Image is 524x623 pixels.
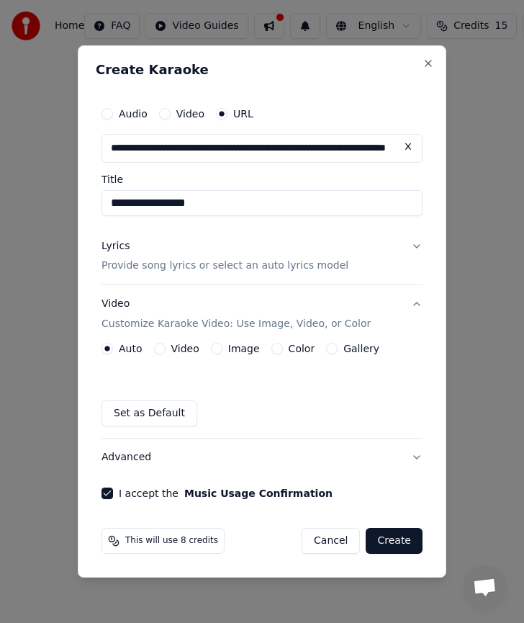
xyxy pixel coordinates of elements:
button: Advanced [101,439,423,476]
label: Video [171,344,199,354]
label: Title [101,174,423,184]
label: Image [228,344,260,354]
label: Color [289,344,315,354]
div: Lyrics [101,239,130,254]
label: I accept the [119,488,333,498]
label: Auto [119,344,143,354]
label: Audio [119,109,148,119]
button: Set as Default [101,400,197,426]
h2: Create Karaoke [96,63,428,76]
button: Create [366,528,423,554]
p: Provide song lyrics or select an auto lyrics model [101,259,348,274]
label: URL [233,109,253,119]
button: Cancel [302,528,360,554]
button: VideoCustomize Karaoke Video: Use Image, Video, or Color [101,286,423,344]
label: Gallery [343,344,379,354]
div: Video [101,297,371,332]
button: LyricsProvide song lyrics or select an auto lyrics model [101,228,423,285]
div: VideoCustomize Karaoke Video: Use Image, Video, or Color [101,343,423,438]
button: I accept the [184,488,333,498]
label: Video [176,109,204,119]
p: Customize Karaoke Video: Use Image, Video, or Color [101,317,371,331]
span: This will use 8 credits [125,535,218,547]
